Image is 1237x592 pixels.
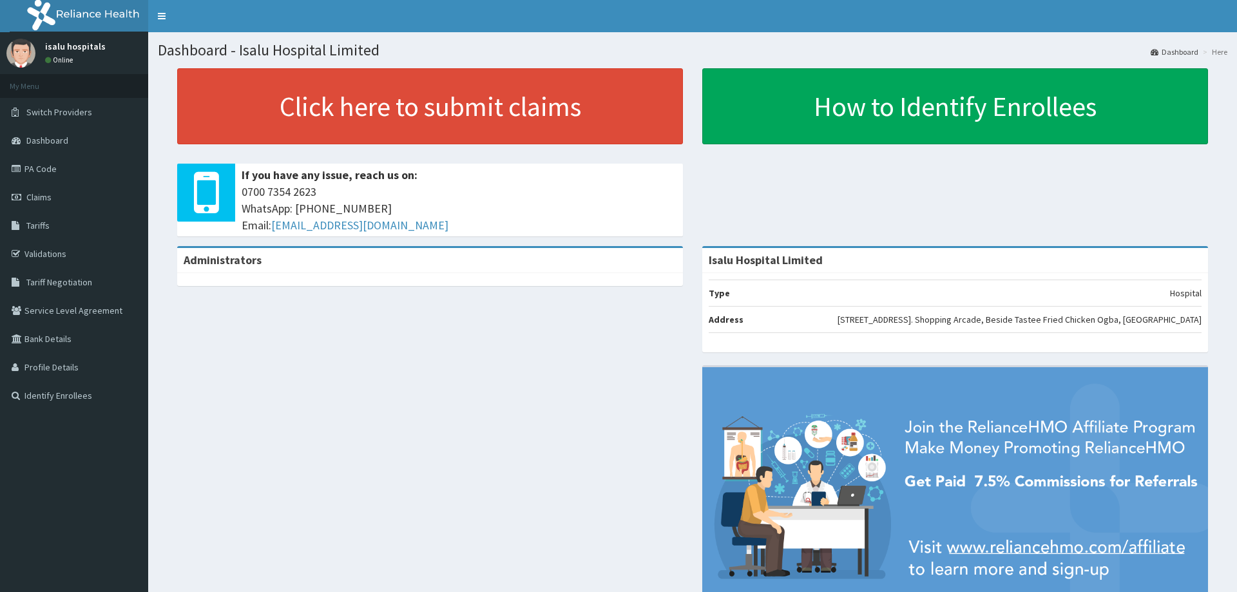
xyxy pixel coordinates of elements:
[26,276,92,288] span: Tariff Negotiation
[177,68,683,144] a: Click here to submit claims
[26,135,68,146] span: Dashboard
[709,253,823,267] strong: Isalu Hospital Limited
[1170,287,1202,300] p: Hospital
[709,287,730,299] b: Type
[1151,46,1198,57] a: Dashboard
[45,55,76,64] a: Online
[242,184,676,233] span: 0700 7354 2623 WhatsApp: [PHONE_NUMBER] Email:
[1200,46,1227,57] li: Here
[158,42,1227,59] h1: Dashboard - Isalu Hospital Limited
[26,220,50,231] span: Tariffs
[26,191,52,203] span: Claims
[838,313,1202,326] p: [STREET_ADDRESS]. Shopping Arcade, Beside Tastee Fried Chicken Ogba, [GEOGRAPHIC_DATA]
[709,314,743,325] b: Address
[242,167,417,182] b: If you have any issue, reach us on:
[45,42,106,51] p: isalu hospitals
[702,68,1208,144] a: How to Identify Enrollees
[26,106,92,118] span: Switch Providers
[184,253,262,267] b: Administrators
[271,218,448,233] a: [EMAIL_ADDRESS][DOMAIN_NAME]
[6,39,35,68] img: User Image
